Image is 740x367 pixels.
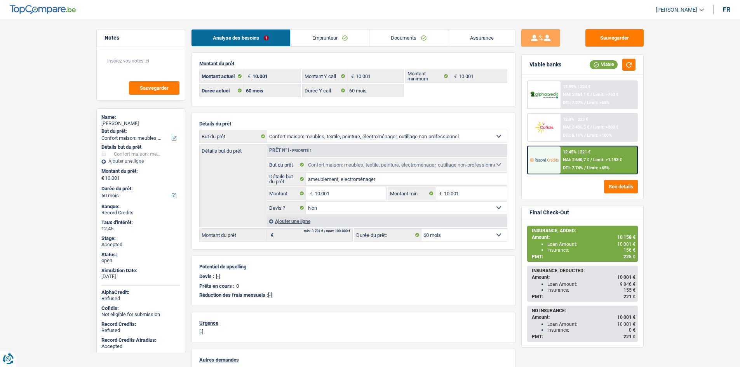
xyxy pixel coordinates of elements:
span: NAI: 3 436,5 € [563,125,589,130]
span: € [101,175,104,181]
label: Durée Y call [303,84,347,97]
div: Record Credits Atradius: [101,337,180,343]
div: min: 3.701 € / max: 100.000 € [304,230,350,233]
span: DTI: 6.11% [563,133,583,138]
span: / [584,133,586,138]
span: 156 € [623,247,636,253]
span: Limit: >800 € [593,125,618,130]
label: Montant Y call [303,70,347,82]
label: Montant du prêt [200,229,267,241]
span: 0 € [629,327,636,333]
div: NO INSURANCE: [532,308,636,313]
label: Durée actuel [200,84,244,97]
div: open [101,257,180,264]
div: 12.99% | 224 € [563,84,590,89]
div: Accepted [101,343,180,350]
img: AlphaCredit [530,90,559,99]
span: € [435,187,444,200]
div: Refused [101,327,180,334]
span: DTI: 7.74% [563,165,583,170]
div: Name: [101,114,180,120]
span: - Priorité 1 [290,148,312,153]
div: Ajouter une ligne [267,216,507,227]
span: DTI: 7.27% [563,100,583,105]
label: Montant [267,187,306,200]
div: Final Check-Out [529,209,569,216]
label: But du prêt: [101,128,179,134]
div: 12.45 [101,226,180,232]
span: 225 € [623,254,636,259]
span: € [244,70,252,82]
a: Emprunteur [291,30,369,46]
p: Détails du prêt [199,121,507,127]
label: Détails but du prêt [267,173,306,185]
img: Record Credits [530,153,559,167]
span: Limit: >750 € [593,92,618,97]
p: Montant du prêt [199,61,507,66]
p: Urgence [199,320,507,326]
span: 10 001 € [617,315,636,320]
div: 12.45% | 221 € [563,150,590,155]
div: Refused [101,296,180,302]
img: Cofidis [530,120,559,134]
p: 0 [236,283,239,289]
div: Insurance: [547,327,636,333]
p: [-] [199,329,507,335]
img: TopCompare Logo [10,5,76,14]
label: Montant minimum [406,70,450,82]
span: 221 € [623,294,636,299]
span: / [590,125,592,130]
div: Amount: [532,315,636,320]
div: [DATE] [101,273,180,280]
div: Taux d'intérêt: [101,219,180,226]
span: [PERSON_NAME] [656,7,697,13]
span: 9 846 € [620,282,636,287]
div: Viable banks [529,61,561,68]
span: / [590,92,592,97]
div: Loan Amount: [547,242,636,247]
div: Prêt n°1 [267,148,314,153]
span: € [450,70,459,82]
label: Durée du prêt: [101,186,179,192]
span: / [584,100,586,105]
div: Viable [590,60,618,69]
label: Devis ? [267,202,306,214]
div: Status: [101,252,180,258]
p: [-] [199,292,507,298]
div: Record Credits [101,210,180,216]
div: Loan Amount: [547,282,636,287]
a: Assurance [448,30,515,46]
span: / [590,157,592,162]
div: Loan Amount: [547,322,636,327]
div: 12.9% | 223 € [563,117,588,122]
span: 10 001 € [617,275,636,280]
label: But du prêt [200,130,267,143]
label: Montant actuel [200,70,244,82]
span: Limit: >1.193 € [593,157,622,162]
span: 221 € [623,334,636,339]
a: [PERSON_NAME] [649,3,704,16]
p: Autres demandes [199,357,507,363]
div: Simulation Date: [101,268,180,274]
span: NAI: 2 640,7 € [563,157,589,162]
div: INSURANCE, ADDED: [532,228,636,233]
span: Limit: <65% [587,165,609,170]
label: Détails but du prêt [200,144,267,153]
div: Record Credits: [101,321,180,327]
span: 10 158 € [617,235,636,240]
p: Devis : [199,273,214,279]
div: Ajouter une ligne [101,158,180,164]
div: Détails but du prêt [101,144,180,150]
div: PMT: [532,254,636,259]
button: See details [604,180,638,193]
p: Prêts en cours : [199,283,235,289]
div: Amount: [532,275,636,280]
p: [-] [216,273,220,279]
label: Montant min. [388,187,435,200]
span: € [267,229,275,241]
span: Réduction des frais mensuels : [199,292,268,298]
div: Stage: [101,235,180,242]
div: Insurance: [547,247,636,253]
div: AlphaCredit: [101,289,180,296]
div: fr [723,6,730,13]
